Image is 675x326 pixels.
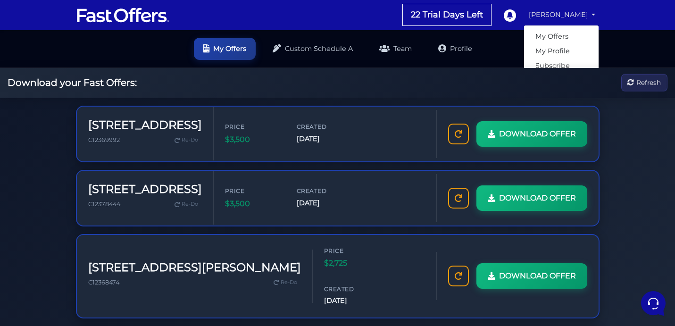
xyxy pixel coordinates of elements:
[225,186,282,195] span: Price
[30,68,49,87] img: dark
[88,183,202,196] h3: [STREET_ADDRESS]
[68,100,132,108] span: Start a Conversation
[499,128,576,140] span: DOWNLOAD OFFER
[324,257,381,269] span: $2,725
[88,136,120,143] span: C12369992
[117,132,174,140] a: Open Help Center
[88,118,202,132] h3: [STREET_ADDRESS]
[28,252,44,261] p: Home
[636,77,661,88] span: Refresh
[182,200,198,209] span: Re-Do
[88,279,119,286] span: C12368474
[15,53,76,60] span: Your Conversations
[324,284,381,293] span: Created
[499,192,576,204] span: DOWNLOAD OFFER
[429,38,482,60] a: Profile
[15,94,174,113] button: Start a Conversation
[225,122,282,131] span: Price
[8,8,158,38] h2: Hello [PERSON_NAME] 👋
[524,44,599,59] a: My Profile
[21,152,154,162] input: Search for an Article...
[171,198,202,210] a: Re-Do
[270,276,301,289] a: Re-Do
[281,278,297,287] span: Re-Do
[524,29,599,44] a: My Offers
[15,132,64,140] span: Find an Answer
[182,136,198,144] span: Re-Do
[8,239,66,261] button: Home
[66,239,124,261] button: Messages
[194,38,256,60] a: My Offers
[88,201,120,208] span: C12378444
[524,59,599,73] a: Subscribe
[324,295,381,306] span: [DATE]
[476,121,587,147] a: DOWNLOAD OFFER
[297,198,353,209] span: [DATE]
[403,4,491,25] a: 22 Trial Days Left
[171,134,202,146] a: Re-Do
[146,252,158,261] p: Help
[621,74,667,92] button: Refresh
[263,38,362,60] a: Custom Schedule A
[152,53,174,60] a: See all
[499,270,576,282] span: DOWNLOAD OFFER
[225,198,282,210] span: $3,500
[123,239,181,261] button: Help
[297,186,353,195] span: Created
[88,261,301,275] h3: [STREET_ADDRESS][PERSON_NAME]
[525,6,600,24] a: [PERSON_NAME]
[324,246,381,255] span: Price
[15,68,34,87] img: dark
[225,134,282,146] span: $3,500
[297,122,353,131] span: Created
[370,38,421,60] a: Team
[476,185,587,211] a: DOWNLOAD OFFER
[639,289,667,318] iframe: Customerly Messenger Launcher
[524,25,599,92] div: [PERSON_NAME]
[8,77,137,88] h2: Download your Fast Offers:
[476,263,587,289] a: DOWNLOAD OFFER
[297,134,353,144] span: [DATE]
[81,252,108,261] p: Messages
